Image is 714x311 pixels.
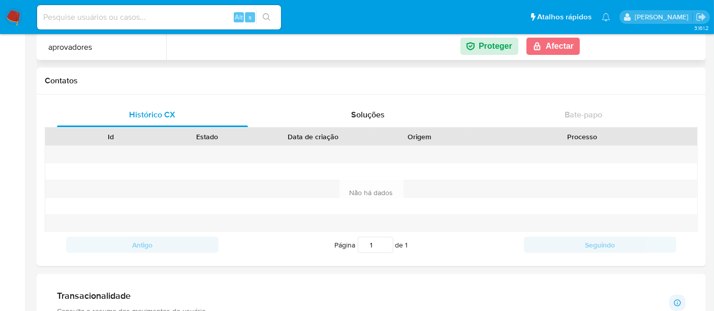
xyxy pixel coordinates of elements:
div: Data de criação [262,132,364,142]
h1: Contatos [45,76,698,86]
div: Id [70,132,152,142]
span: 1 [406,240,408,250]
span: Soluções [351,109,385,120]
span: Atalhos rápidos [537,12,592,22]
button: aprovadores [39,35,166,59]
span: Página de [335,237,408,253]
button: Antigo [66,237,219,253]
div: Origem [379,132,460,142]
span: 3.161.2 [694,24,709,32]
p: alexandra.macedo@mercadolivre.com [635,12,692,22]
button: Seguindo [524,237,676,253]
button: search-icon [256,10,277,24]
input: Pesquise usuários ou casos... [37,11,281,24]
div: Estado [166,132,248,142]
a: Sair [696,12,706,22]
a: Notificações [602,13,610,21]
span: Histórico CX [130,109,176,120]
span: Alt [235,12,243,22]
div: Processo [475,132,690,142]
span: s [249,12,252,22]
span: Bate-papo [565,109,602,120]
